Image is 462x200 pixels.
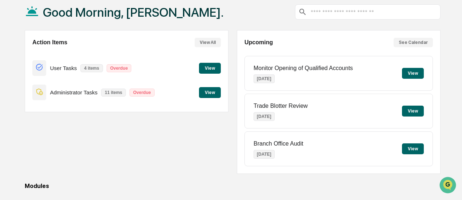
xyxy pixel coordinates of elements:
[19,33,120,40] input: Clear
[402,143,424,154] button: View
[254,150,275,159] p: [DATE]
[254,74,275,83] p: [DATE]
[53,92,59,98] div: 🗄️
[107,64,132,72] p: Overdue
[32,39,67,46] h2: Action Items
[402,106,424,117] button: View
[4,102,49,115] a: 🔎Data Lookup
[25,183,441,189] div: Modules
[50,88,93,101] a: 🗄️Attestations
[244,39,273,46] h2: Upcoming
[402,68,424,79] button: View
[124,57,132,66] button: Start new chat
[199,64,221,71] a: View
[25,55,119,62] div: Start new chat
[254,103,308,109] p: Trade Blotter Review
[394,38,433,47] button: See Calendar
[60,91,90,98] span: Attestations
[50,65,77,71] p: User Tasks
[43,5,224,20] h1: Good Morning, [PERSON_NAME].
[7,106,13,111] div: 🔎
[254,65,353,72] p: Monitor Opening of Qualified Accounts
[199,63,221,74] button: View
[72,123,88,128] span: Pylon
[25,62,92,68] div: We're available if you need us!
[254,140,303,147] p: Branch Office Audit
[101,89,126,97] p: 11 items
[7,92,13,98] div: 🖐️
[254,112,275,121] p: [DATE]
[130,89,155,97] p: Overdue
[15,105,46,112] span: Data Lookup
[7,55,20,68] img: 1746055101610-c473b297-6a78-478c-a979-82029cc54cd1
[7,15,132,26] p: How can we help?
[199,87,221,98] button: View
[80,64,103,72] p: 4 items
[195,38,221,47] button: View All
[50,89,97,95] p: Administrator Tasks
[51,122,88,128] a: Powered byPylon
[15,91,47,98] span: Preclearance
[199,89,221,95] a: View
[439,176,458,196] iframe: Open customer support
[4,88,50,101] a: 🖐️Preclearance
